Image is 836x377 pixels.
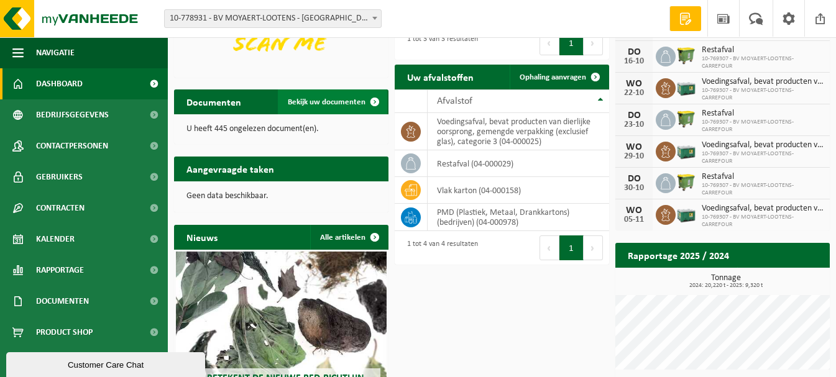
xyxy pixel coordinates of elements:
[36,99,109,130] span: Bedrijfsgegevens
[702,45,824,55] span: Restafval
[164,9,382,28] span: 10-778931 - BV MOYAERT-LOOTENS - RUISELEDE
[702,204,824,214] span: Voedingsafval, bevat producten van dierlijke oorsprong, gemengde verpakking (exc...
[702,182,824,197] span: 10-769307 - BV MOYAERT-LOOTENS-CARREFOUR
[186,125,376,134] p: U heeft 445 ongelezen document(en).
[174,89,254,114] h2: Documenten
[36,130,108,161] span: Contactpersonen
[676,45,697,66] img: WB-1100-HPE-GN-51
[622,120,646,129] div: 23-10
[36,255,84,286] span: Rapportage
[622,206,646,216] div: WO
[702,172,824,182] span: Restafval
[615,243,742,267] h2: Rapportage 2025 / 2024
[165,10,381,27] span: 10-778931 - BV MOYAERT-LOOTENS - RUISELEDE
[622,184,646,193] div: 30-10
[428,204,609,231] td: PMD (Plastiek, Metaal, Drankkartons) (bedrijven) (04-000978)
[6,350,208,377] iframe: chat widget
[622,142,646,152] div: WO
[186,192,376,201] p: Geen data beschikbaar.
[278,89,387,114] a: Bekijk uw documenten
[702,77,824,87] span: Voedingsafval, bevat producten van dierlijke oorsprong, gemengde verpakking (exc...
[584,30,603,55] button: Next
[622,57,646,66] div: 16-10
[395,65,486,89] h2: Uw afvalstoffen
[36,193,85,224] span: Contracten
[622,79,646,89] div: WO
[737,267,829,292] a: Bekijk rapportage
[36,286,89,317] span: Documenten
[36,224,75,255] span: Kalender
[702,214,824,229] span: 10-769307 - BV MOYAERT-LOOTENS-CARREFOUR
[36,161,83,193] span: Gebruikers
[622,274,830,289] h3: Tonnage
[559,235,584,260] button: 1
[622,89,646,98] div: 22-10
[310,225,387,250] a: Alle artikelen
[428,113,609,150] td: voedingsafval, bevat producten van dierlijke oorsprong, gemengde verpakking (exclusief glas), cat...
[36,37,75,68] span: Navigatie
[584,235,603,260] button: Next
[510,65,608,89] a: Ophaling aanvragen
[676,76,697,98] img: PB-LB-0680-HPE-GN-01
[676,203,697,224] img: PB-LB-0680-HPE-GN-01
[676,140,697,161] img: PB-LB-0680-HPE-GN-01
[676,108,697,129] img: WB-1100-HPE-GN-51
[540,30,559,55] button: Previous
[520,73,586,81] span: Ophaling aanvragen
[702,150,824,165] span: 10-769307 - BV MOYAERT-LOOTENS-CARREFOUR
[401,234,478,261] div: 1 tot 4 van 4 resultaten
[622,47,646,57] div: DO
[702,140,824,150] span: Voedingsafval, bevat producten van dierlijke oorsprong, gemengde verpakking (exc...
[174,225,230,249] h2: Nieuws
[36,68,83,99] span: Dashboard
[36,317,93,348] span: Product Shop
[288,98,365,106] span: Bekijk uw documenten
[428,150,609,177] td: restafval (04-000029)
[622,216,646,224] div: 05-11
[702,55,824,70] span: 10-769307 - BV MOYAERT-LOOTENS-CARREFOUR
[428,177,609,204] td: vlak karton (04-000158)
[622,283,830,289] span: 2024: 20,220 t - 2025: 9,320 t
[174,157,287,181] h2: Aangevraagde taken
[437,96,472,106] span: Afvalstof
[559,30,584,55] button: 1
[622,152,646,161] div: 29-10
[401,29,478,57] div: 1 tot 3 van 3 resultaten
[676,171,697,193] img: WB-1100-HPE-GN-51
[540,235,559,260] button: Previous
[702,119,824,134] span: 10-769307 - BV MOYAERT-LOOTENS-CARREFOUR
[622,111,646,120] div: DO
[702,109,824,119] span: Restafval
[622,174,646,184] div: DO
[702,87,824,102] span: 10-769307 - BV MOYAERT-LOOTENS-CARREFOUR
